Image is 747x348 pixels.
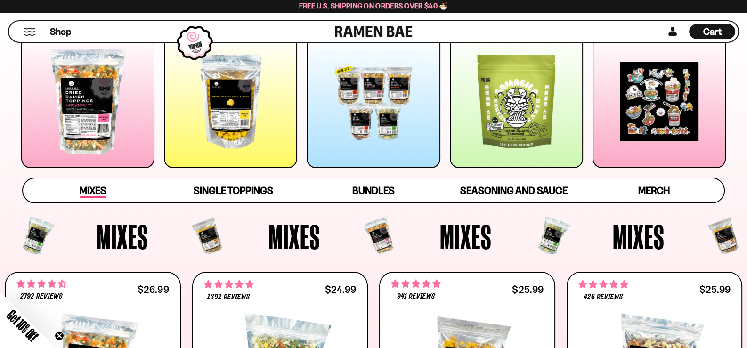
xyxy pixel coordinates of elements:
div: $25.99 [699,285,731,294]
div: $25.99 [512,285,543,294]
span: Mixes [268,219,320,254]
span: 426 reviews [583,293,623,301]
span: 4.68 stars [16,278,66,290]
span: 4.76 stars [204,278,254,291]
span: Free U.S. Shipping on Orders over $40 🍜 [299,1,448,10]
span: Mixes [440,219,492,254]
a: Bundles [303,178,444,202]
a: Cart [689,21,735,42]
span: Get 10% Off [4,307,41,344]
a: Seasoning and Sauce [444,178,584,202]
a: Mixes [23,178,163,202]
span: Single Toppings [194,185,273,196]
span: Bundles [352,185,395,196]
span: Shop [50,25,71,38]
span: 4.76 stars [578,278,628,291]
span: Cart [703,26,722,37]
span: Mixes [80,185,106,198]
span: 941 reviews [397,293,435,300]
span: Mixes [97,219,148,254]
span: Merch [638,185,670,196]
a: Shop [50,24,71,39]
button: Close teaser [55,331,64,340]
a: Single Toppings [163,178,303,202]
div: $26.99 [138,285,169,294]
span: 1392 reviews [207,293,250,301]
span: Seasoning and Sauce [460,185,567,196]
span: Mixes [612,219,664,254]
div: $24.99 [325,285,356,294]
span: 4.75 stars [391,278,441,290]
a: Merch [584,178,724,202]
button: Mobile Menu Trigger [23,28,36,36]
